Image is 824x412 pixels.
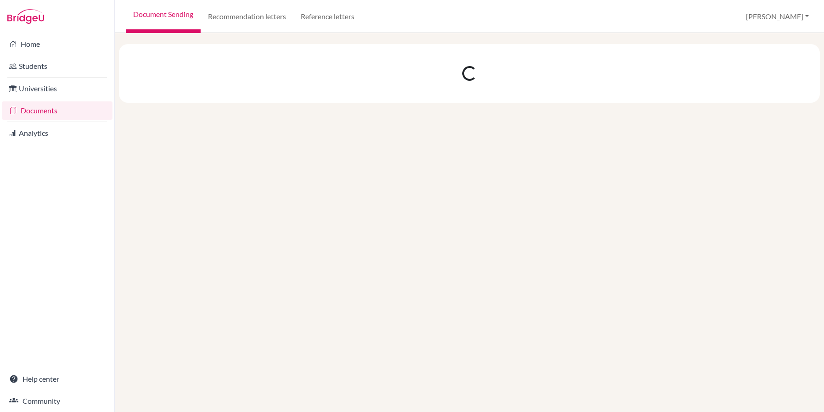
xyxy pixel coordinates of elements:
[7,9,44,24] img: Bridge-U
[2,370,112,388] a: Help center
[2,124,112,142] a: Analytics
[742,8,813,25] button: [PERSON_NAME]
[2,35,112,53] a: Home
[2,392,112,410] a: Community
[2,101,112,120] a: Documents
[2,57,112,75] a: Students
[2,79,112,98] a: Universities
